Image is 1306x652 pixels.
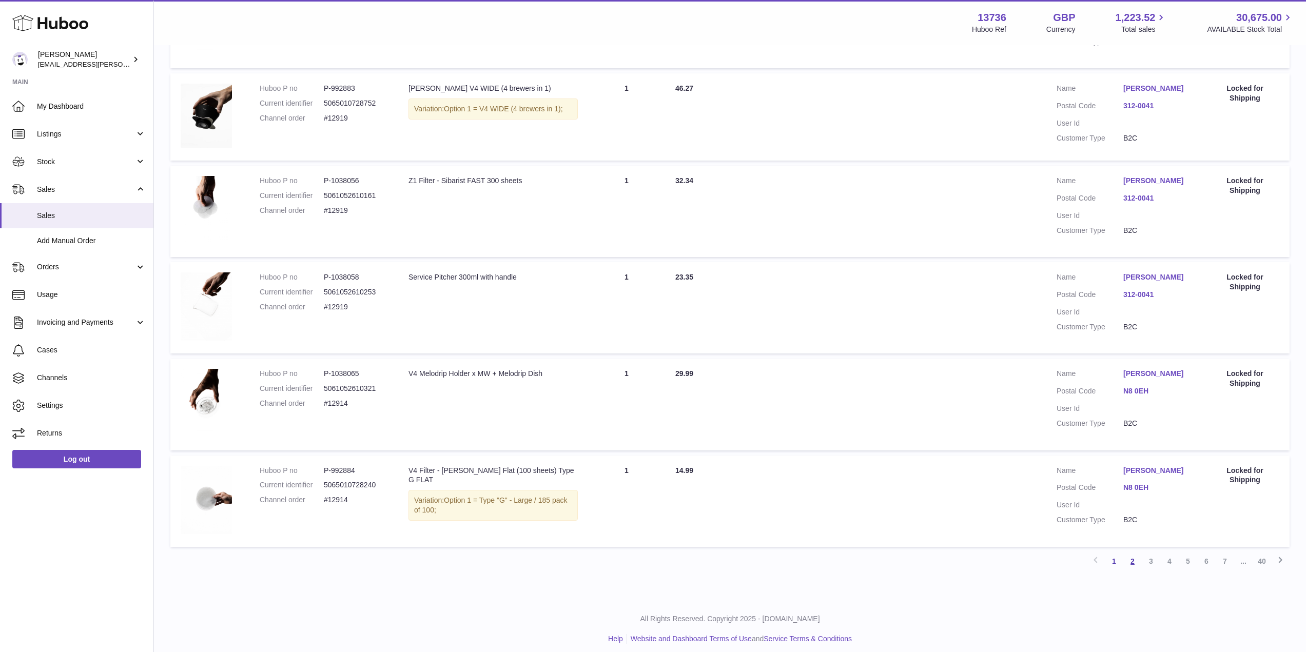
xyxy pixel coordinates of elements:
[162,614,1298,624] p: All Rights Reserved. Copyright 2025 - [DOMAIN_NAME]
[627,634,852,644] li: and
[1160,552,1179,570] a: 4
[1057,483,1123,495] dt: Postal Code
[260,113,324,123] dt: Channel order
[1116,11,1167,34] a: 1,223.52 Total sales
[972,25,1006,34] div: Huboo Ref
[260,287,324,297] dt: Current identifier
[1216,552,1234,570] a: 7
[37,102,146,111] span: My Dashboard
[37,373,146,383] span: Channels
[324,176,388,186] dd: P-1038056
[260,302,324,312] dt: Channel order
[1123,419,1190,428] dd: B2C
[324,98,388,108] dd: 5065010728752
[37,262,135,272] span: Orders
[38,50,130,69] div: [PERSON_NAME]
[675,466,693,475] span: 14.99
[1057,226,1123,235] dt: Customer Type
[1142,552,1160,570] a: 3
[1057,211,1123,221] dt: User Id
[324,369,388,379] dd: P-1038065
[1123,552,1142,570] a: 2
[1057,133,1123,143] dt: Customer Type
[260,480,324,490] dt: Current identifier
[1211,272,1279,292] div: Locked for Shipping
[260,369,324,379] dt: Huboo P no
[608,635,623,643] a: Help
[408,466,578,485] div: V4 Filter - [PERSON_NAME] Flat (100 sheets) Type G FLAT
[1207,11,1294,34] a: 30,675.00 AVAILABLE Stock Total
[1123,483,1190,492] a: N8 0EH
[260,206,324,215] dt: Channel order
[260,84,324,93] dt: Huboo P no
[260,191,324,201] dt: Current identifier
[1123,290,1190,300] a: 312-0041
[1123,322,1190,332] dd: B2C
[38,60,206,68] span: [EMAIL_ADDRESS][PERSON_NAME][DOMAIN_NAME]
[408,490,578,521] div: Variation:
[1057,369,1123,381] dt: Name
[1046,25,1076,34] div: Currency
[978,11,1006,25] strong: 13736
[324,466,388,476] dd: P-992884
[631,635,752,643] a: Website and Dashboard Terms of Use
[324,113,388,123] dd: #12919
[1123,176,1190,186] a: [PERSON_NAME]
[260,466,324,476] dt: Huboo P no
[260,399,324,408] dt: Channel order
[324,287,388,297] dd: 5061052610253
[444,105,562,113] span: Option 1 = V4 WIDE (4 brewers in 1);
[1123,466,1190,476] a: [PERSON_NAME]
[1057,419,1123,428] dt: Customer Type
[324,191,388,201] dd: 5061052610161
[181,272,232,341] img: 137361742779769.png
[1116,11,1156,25] span: 1,223.52
[1123,386,1190,396] a: N8 0EH
[1057,176,1123,188] dt: Name
[37,157,135,167] span: Stock
[324,384,388,393] dd: 5061052610321
[1057,386,1123,399] dt: Postal Code
[1105,552,1123,570] a: 1
[324,480,388,490] dd: 5065010728240
[1057,118,1123,128] dt: User Id
[37,290,146,300] span: Usage
[12,450,141,468] a: Log out
[1057,515,1123,525] dt: Customer Type
[1057,307,1123,317] dt: User Id
[260,272,324,282] dt: Huboo P no
[1211,466,1279,485] div: Locked for Shipping
[1057,404,1123,413] dt: User Id
[1123,101,1190,111] a: 312-0041
[260,176,324,186] dt: Huboo P no
[1123,226,1190,235] dd: B2C
[37,318,135,327] span: Invoicing and Payments
[1197,552,1216,570] a: 6
[1057,101,1123,113] dt: Postal Code
[1123,84,1190,93] a: [PERSON_NAME]
[408,369,578,379] div: V4 Melodrip Holder x MW + Melodrip Dish
[1057,272,1123,285] dt: Name
[260,98,324,108] dt: Current identifier
[37,236,146,246] span: Add Manual Order
[675,84,693,92] span: 46.27
[1234,552,1253,570] span: ...
[1057,500,1123,510] dt: User Id
[1121,25,1167,34] span: Total sales
[675,176,693,185] span: 32.34
[408,272,578,282] div: Service Pitcher 300ml with handle
[1057,193,1123,206] dt: Postal Code
[764,635,852,643] a: Service Terms & Conditions
[37,428,146,438] span: Returns
[588,359,665,450] td: 1
[181,176,232,244] img: 137361742779216.jpeg
[37,185,135,194] span: Sales
[1211,176,1279,195] div: Locked for Shipping
[324,84,388,93] dd: P-992883
[324,302,388,312] dd: #12919
[1057,84,1123,96] dt: Name
[181,466,232,534] img: negotiator-filters-cover.png
[324,399,388,408] dd: #12914
[1123,133,1190,143] dd: B2C
[12,52,28,67] img: horia@orea.uk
